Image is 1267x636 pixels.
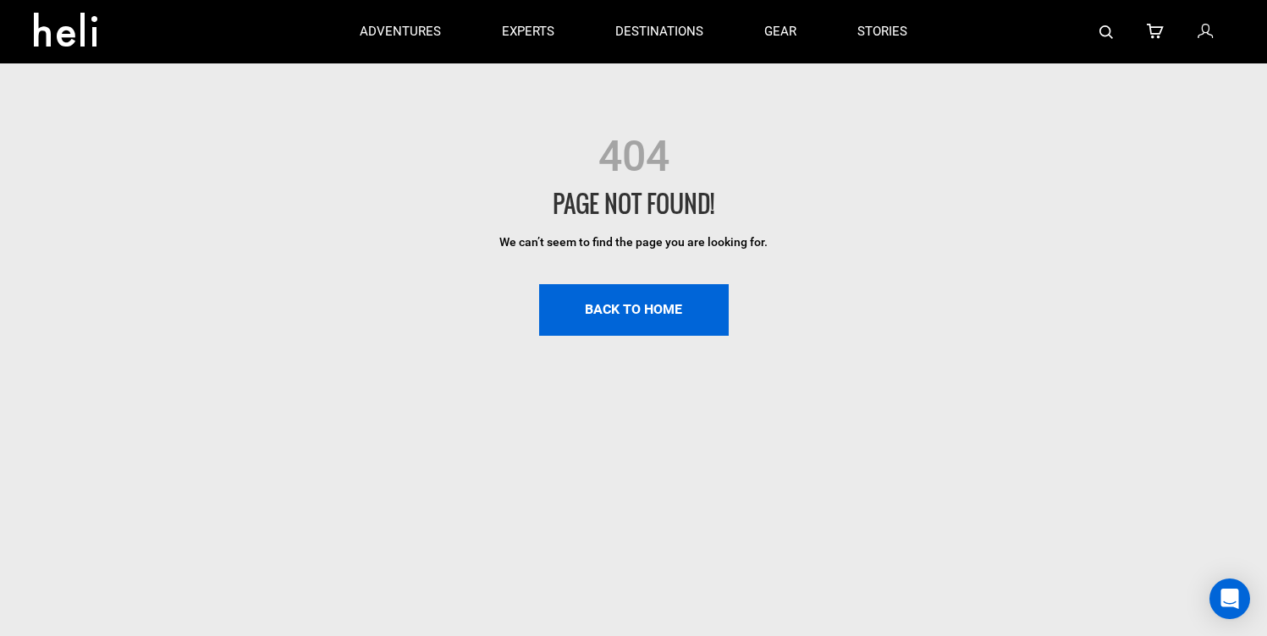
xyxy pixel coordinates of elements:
[539,284,729,336] a: BACK TO HOME
[615,23,703,41] p: destinations
[1099,25,1113,39] img: search-bar-icon.svg
[1209,578,1250,619] div: Open Intercom Messenger
[360,23,441,41] p: adventures
[502,23,554,41] p: experts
